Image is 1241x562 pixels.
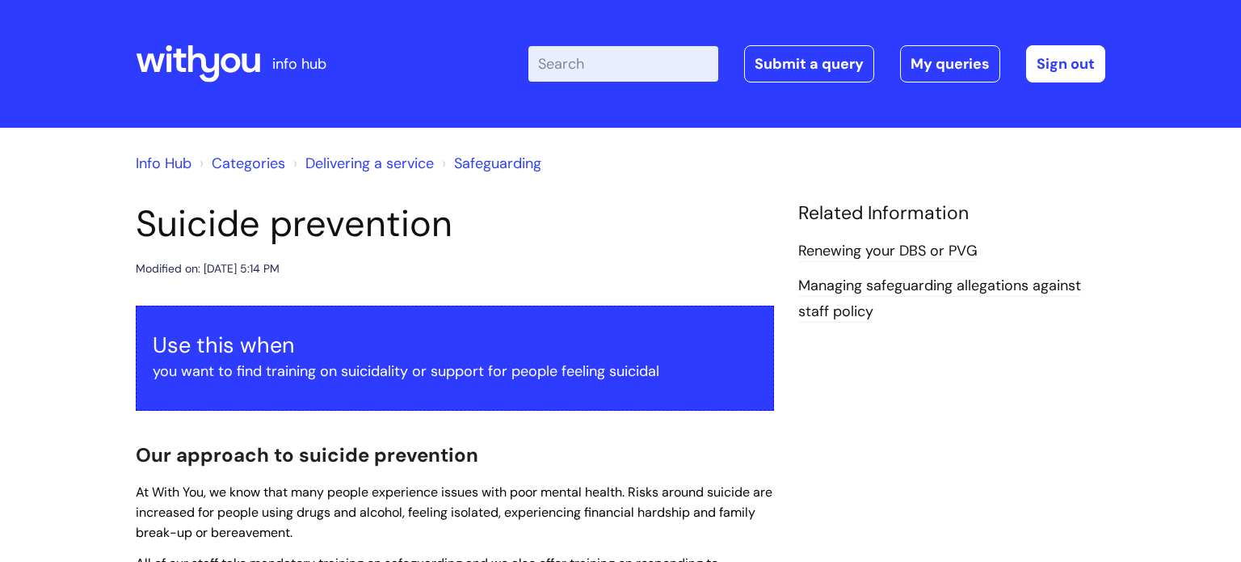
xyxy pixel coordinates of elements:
div: | - [528,45,1105,82]
li: Delivering a service [289,150,434,176]
a: Submit a query [744,45,874,82]
input: Search [528,46,718,82]
h4: Related Information [798,202,1105,225]
a: Categories [212,154,285,173]
a: Info Hub [136,154,191,173]
a: Renewing your DBS or PVG [798,241,978,262]
div: Modified on: [DATE] 5:14 PM [136,259,280,279]
a: My queries [900,45,1000,82]
a: Managing safeguarding allegations against staff policy [798,276,1081,323]
h3: Use this when [153,332,757,358]
p: info hub [272,51,326,77]
span: At With You, we know that many people experience issues with poor mental health. Risks around sui... [136,484,772,541]
a: Safeguarding [454,154,541,173]
p: you want to find training on suicidality or support for people feeling suicidal [153,358,757,384]
a: Sign out [1026,45,1105,82]
h1: Suicide prevention [136,202,774,246]
a: Delivering a service [305,154,434,173]
li: Solution home [196,150,285,176]
li: Safeguarding [438,150,541,176]
span: Our approach to suicide prevention [136,442,478,467]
